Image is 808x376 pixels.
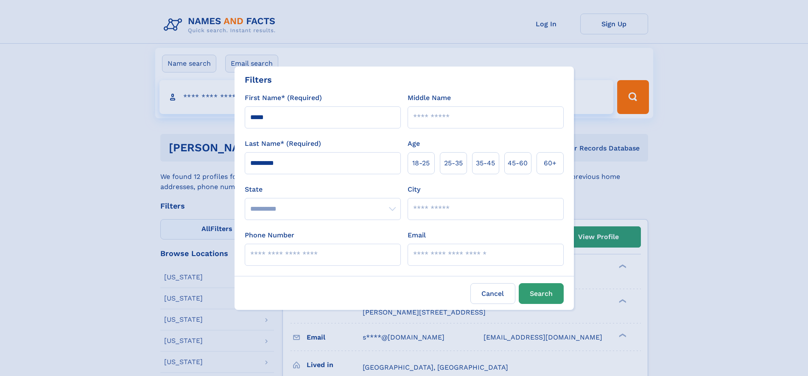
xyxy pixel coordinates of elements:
[519,283,564,304] button: Search
[408,139,420,149] label: Age
[245,230,294,240] label: Phone Number
[508,158,528,168] span: 45‑60
[245,73,272,86] div: Filters
[412,158,430,168] span: 18‑25
[245,139,321,149] label: Last Name* (Required)
[245,184,401,195] label: State
[408,93,451,103] label: Middle Name
[444,158,463,168] span: 25‑35
[544,158,556,168] span: 60+
[470,283,515,304] label: Cancel
[476,158,495,168] span: 35‑45
[408,230,426,240] label: Email
[245,93,322,103] label: First Name* (Required)
[408,184,420,195] label: City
